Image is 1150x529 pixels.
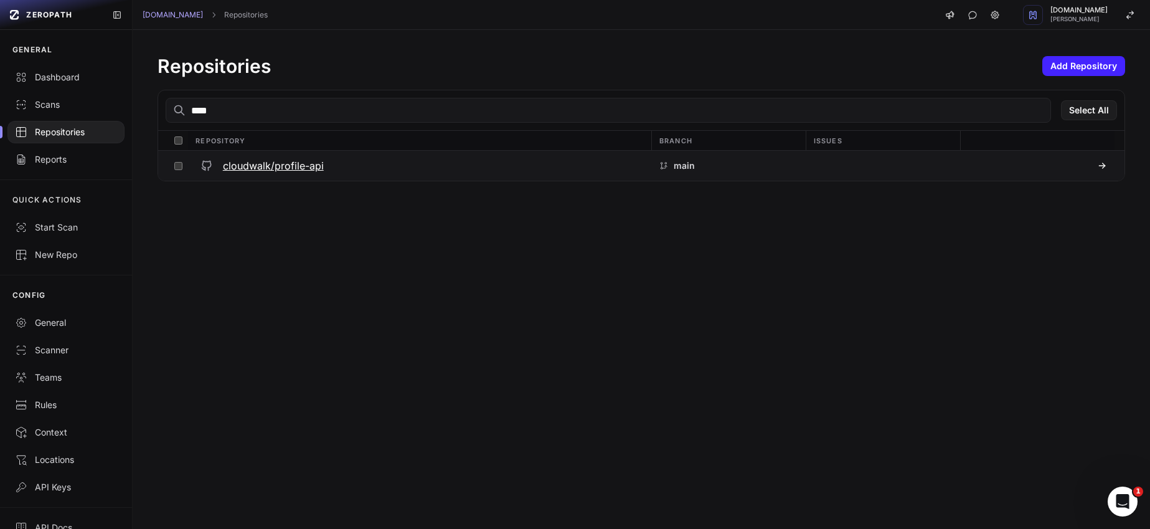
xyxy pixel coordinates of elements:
[12,290,45,300] p: CONFIG
[15,426,117,439] div: Context
[806,131,960,150] div: Issues
[5,5,102,25] a: ZEROPATH
[15,98,117,111] div: Scans
[15,71,117,83] div: Dashboard
[1108,487,1138,517] iframe: Intercom live chat
[15,399,117,411] div: Rules
[15,249,117,261] div: New Repo
[1050,16,1108,22] span: [PERSON_NAME]
[143,10,268,20] nav: breadcrumb
[1050,7,1108,14] span: [DOMAIN_NAME]
[188,151,651,181] button: cloudwalk/profile-api
[15,454,117,466] div: Locations
[674,160,695,172] p: main
[143,10,203,20] a: [DOMAIN_NAME]
[12,45,52,55] p: GENERAL
[1133,487,1143,497] span: 1
[26,10,72,20] span: ZEROPATH
[15,481,117,493] div: API Keys
[15,153,117,166] div: Reports
[15,221,117,234] div: Start Scan
[158,151,1124,181] div: cloudwalk/profile-api main
[15,317,117,329] div: General
[1042,56,1125,76] button: Add Repository
[158,55,271,77] h1: Repositories
[188,131,651,150] div: Repository
[1061,100,1117,120] button: Select All
[15,344,117,356] div: Scanner
[223,158,324,173] h3: cloudwalk/profile-api
[651,131,806,150] div: Branch
[15,371,117,384] div: Teams
[209,11,218,19] svg: chevron right,
[15,126,117,138] div: Repositories
[12,195,82,205] p: QUICK ACTIONS
[224,10,268,20] a: Repositories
